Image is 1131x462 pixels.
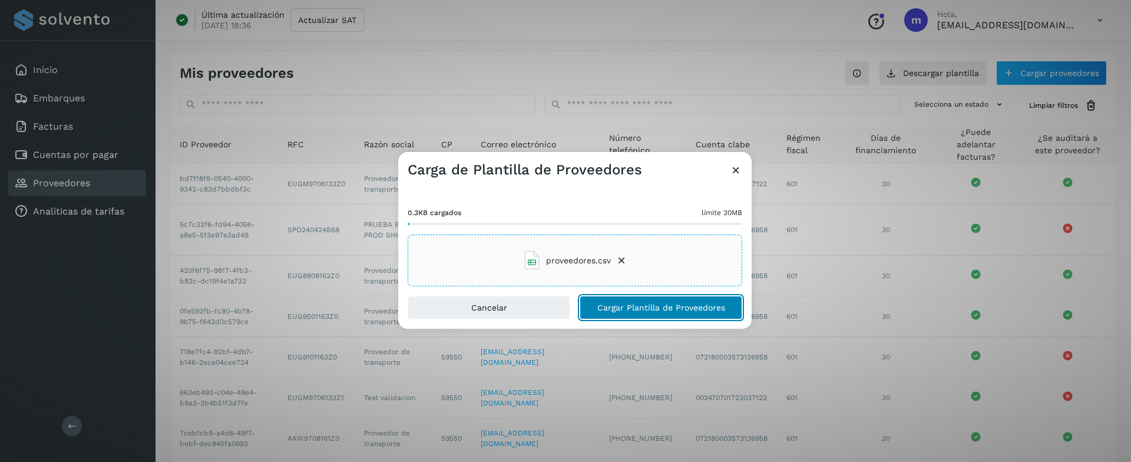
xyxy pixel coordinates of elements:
[471,303,507,312] span: Cancelar
[702,207,742,218] span: límite 30MB
[546,255,611,267] span: proveedores.csv
[408,161,642,179] h3: Carga de Plantilla de Proveedores
[597,303,725,312] span: Cargar Plantilla de Proveedores
[408,296,570,319] button: Cancelar
[580,296,742,319] button: Cargar Plantilla de Proveedores
[408,207,461,218] span: 0.3KB cargados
